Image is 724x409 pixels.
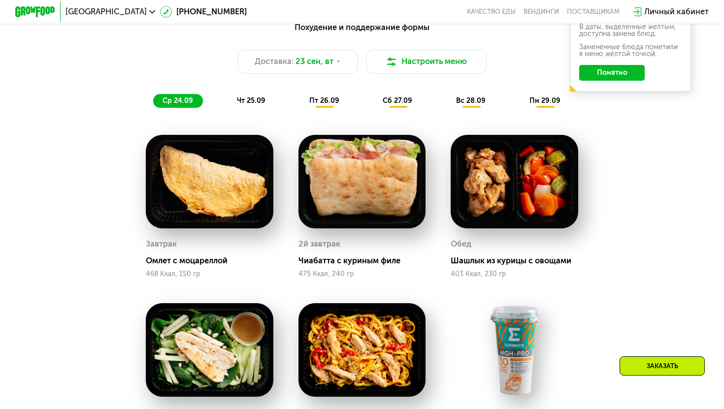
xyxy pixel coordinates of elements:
[467,8,516,16] a: Качество еды
[160,6,247,18] a: [PHONE_NUMBER]
[383,96,412,105] span: сб 27.09
[451,237,471,252] div: Обед
[255,56,294,68] span: Доставка:
[567,8,620,16] div: поставщикам
[298,256,434,266] div: Чиабатта с куриным филе
[524,8,559,16] a: Вендинги
[163,96,193,105] span: ср 24.09
[644,6,709,18] div: Личный кабинет
[366,50,487,74] button: Настроить меню
[579,24,682,38] div: В даты, выделенные желтым, доступна замена блюд.
[620,356,705,376] div: Заказать
[237,96,265,105] span: чт 25.09
[146,237,177,252] div: Завтрак
[298,270,426,278] div: 475 Ккал, 240 гр
[146,270,273,278] div: 468 Ккал, 150 гр
[456,96,486,105] span: вс 28.09
[451,256,586,266] div: Шашлык из курицы с овощами
[579,44,682,58] div: Заменённые блюда пометили в меню жёлтой точкой.
[66,8,147,16] span: [GEOGRAPHIC_DATA]
[296,56,333,68] span: 23 сен, вт
[309,96,339,105] span: пт 26.09
[579,65,645,81] button: Понятно
[298,237,340,252] div: 2й завтрак
[451,270,578,278] div: 403 Ккал, 230 гр
[529,96,560,105] span: пн 29.09
[65,21,660,33] div: Похудение и поддержание формы
[146,256,281,266] div: Омлет с моцареллой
